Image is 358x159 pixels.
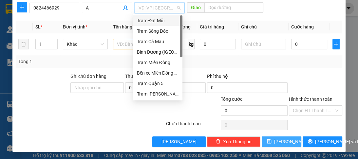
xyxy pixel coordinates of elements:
[70,82,124,93] input: Ghi chú đơn hàng
[238,21,289,33] th: Ghi chú
[133,47,182,57] div: Bình Dương (BX Bàu Bàng)
[70,74,106,79] label: Ghi chú đơn hàng
[133,57,182,68] div: Trạm Miền Đông
[204,2,263,13] input: Dọc đường
[267,139,272,144] span: save
[18,58,139,65] div: Tổng: 1
[137,59,179,66] div: Trạm Miền Đông
[165,120,220,132] div: Chưa thanh toán
[262,136,301,147] button: save[PERSON_NAME]
[17,5,27,10] span: plus
[241,39,286,49] input: Ghi Chú
[137,17,179,24] div: Trạm Đất Mũi
[137,27,179,35] div: Trạm Sông Đốc
[133,89,182,99] div: Trạm Đức Hòa
[333,42,339,47] span: plus
[152,136,206,147] button: [PERSON_NAME]
[113,39,158,49] input: VD: Bàn, Ghế
[137,90,179,97] div: Trạm [PERSON_NAME]
[188,39,195,49] span: kg
[123,5,128,10] span: user-add
[161,138,197,145] span: [PERSON_NAME]
[289,97,332,102] label: Hình thức thanh toán
[17,2,27,12] button: plus
[63,24,87,29] span: Đơn vị tính
[113,24,134,29] span: Tên hàng
[200,24,224,29] span: Giá trị hàng
[125,74,140,79] span: Thu Hộ
[223,138,252,145] span: Xóa Thông tin
[133,26,182,36] div: Trạm Sông Đốc
[137,48,179,56] div: Bình Dương ([GEOGRAPHIC_DATA])
[274,138,309,145] span: [PERSON_NAME]
[133,15,182,26] div: Trạm Đất Mũi
[207,136,260,147] button: deleteXóa Thông tin
[133,78,182,89] div: Trạm Quận 5
[187,2,204,13] span: Giao
[216,139,220,144] span: delete
[303,136,342,147] button: printer[PERSON_NAME] và In
[221,97,242,102] span: Tổng cước
[137,38,179,45] div: Trạm Cà Mau
[200,39,236,49] input: 0
[35,24,41,29] span: SL
[133,36,182,47] div: Trạm Cà Mau
[67,39,104,49] span: Khác
[308,139,312,144] span: printer
[133,68,182,78] div: Bến xe Miền Đông Mới
[207,73,288,82] div: Phí thu hộ
[137,69,179,77] div: Bến xe Miền Đông Mới
[18,39,29,49] button: delete
[332,39,340,49] button: plus
[137,80,179,87] div: Trạm Quận 5
[291,24,314,29] span: Cước hàng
